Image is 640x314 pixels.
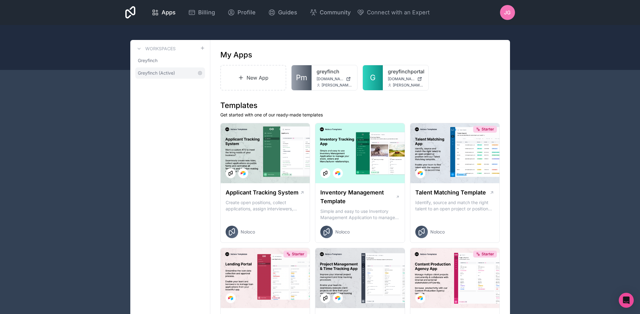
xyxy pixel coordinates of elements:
[388,68,423,75] a: greyfinchportal
[317,68,352,75] a: greyfinch
[145,46,176,52] h3: Workspaces
[367,8,430,17] span: Connect with an Expert
[292,252,304,257] span: Starter
[335,171,340,176] img: Airtable Logo
[220,101,500,110] h1: Templates
[305,6,356,19] a: Community
[388,76,423,81] a: [DOMAIN_NAME]
[482,127,494,132] span: Starter
[335,229,350,235] span: Noloco
[138,70,175,76] span: Greyfinch (Active)
[226,199,305,212] p: Create open positions, collect applications, assign interviewers, centralise candidate feedback a...
[317,76,343,81] span: [DOMAIN_NAME]
[357,8,430,17] button: Connect with an Expert
[418,171,423,176] img: Airtable Logo
[296,73,307,83] span: Pm
[241,171,246,176] img: Airtable Logo
[241,229,255,235] span: Noloco
[393,83,423,88] span: [PERSON_NAME][EMAIL_ADDRESS][PERSON_NAME][DOMAIN_NAME]
[430,229,445,235] span: Noloco
[504,9,511,16] span: JG
[198,8,215,17] span: Billing
[135,45,176,52] a: Workspaces
[237,8,256,17] span: Profile
[138,57,157,64] span: Greyfinch
[226,188,298,197] h1: Applicant Tracking System
[322,83,352,88] span: [PERSON_NAME][EMAIL_ADDRESS][PERSON_NAME][DOMAIN_NAME]
[222,6,261,19] a: Profile
[415,188,486,197] h1: Talent Matching Template
[135,55,205,66] a: Greyfinch
[292,65,312,90] a: Pm
[320,208,400,221] p: Simple and easy to use Inventory Management Application to manage your stock, orders and Manufact...
[388,76,415,81] span: [DOMAIN_NAME]
[263,6,302,19] a: Guides
[370,73,376,83] span: G
[228,296,233,301] img: Airtable Logo
[482,252,494,257] span: Starter
[320,8,351,17] span: Community
[135,67,205,79] a: Greyfinch (Active)
[363,65,383,90] a: G
[320,188,395,206] h1: Inventory Management Template
[418,296,423,301] img: Airtable Logo
[278,8,297,17] span: Guides
[335,296,340,301] img: Airtable Logo
[183,6,220,19] a: Billing
[220,112,500,118] p: Get started with one of our ready-made templates
[147,6,181,19] a: Apps
[619,293,634,308] div: Open Intercom Messenger
[415,199,495,212] p: Identify, source and match the right talent to an open project or position with our Talent Matchi...
[220,50,252,60] h1: My Apps
[162,8,176,17] span: Apps
[317,76,352,81] a: [DOMAIN_NAME]
[220,65,287,91] a: New App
